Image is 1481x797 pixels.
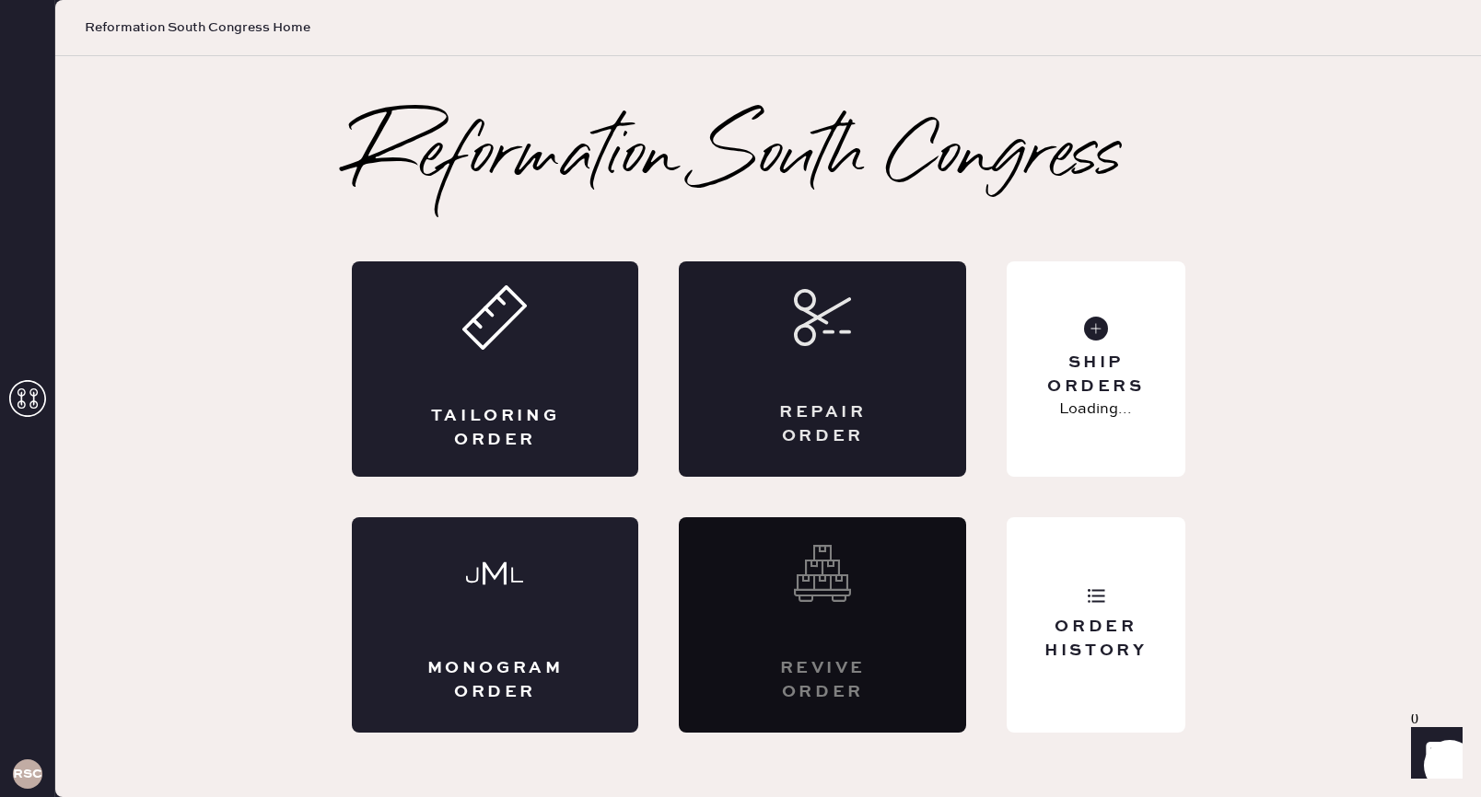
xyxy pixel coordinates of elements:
span: Reformation South Congress Home [85,18,310,37]
div: Interested? Contact us at care@hemster.co [679,517,966,733]
div: Monogram Order [426,657,566,703]
h3: RSCA [13,768,42,780]
div: Ship Orders [1021,352,1170,398]
div: Order History [1021,616,1170,662]
iframe: Front Chat [1394,714,1473,793]
div: Repair Order [752,401,892,447]
div: Revive order [752,657,892,703]
div: Tailoring Order [426,405,566,451]
p: Loading... [1059,398,1132,421]
h2: Reformation South Congress [352,121,1122,195]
